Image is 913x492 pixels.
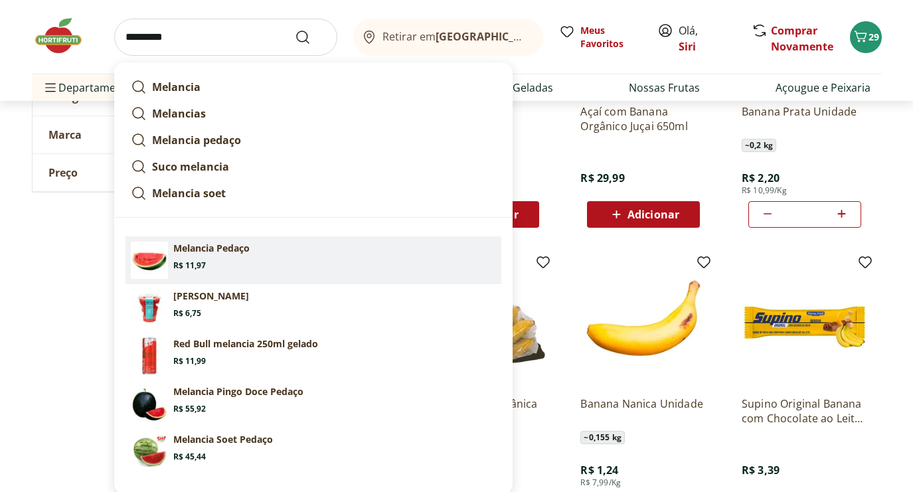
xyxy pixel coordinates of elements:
img: Hortifruti [32,16,98,56]
p: Melancia Pedaço [173,242,250,255]
a: Comprar Novamente [771,23,833,54]
a: Melancia PedaçoMelancia PedaçoR$ 11,97 [125,236,501,284]
p: [PERSON_NAME] [173,289,249,303]
span: ~ 0,155 kg [580,431,624,444]
strong: Melancias [152,106,206,121]
a: Açaí com Banana Orgânico Juçai 650ml [580,104,706,133]
a: Nossas Frutas [629,80,700,96]
span: R$ 2,20 [742,171,780,185]
a: Melancias [125,100,501,127]
a: Meus Favoritos [559,24,641,50]
span: R$ 3,39 [742,463,780,477]
span: R$ 45,44 [173,451,206,462]
span: R$ 7,99/Kg [580,477,621,488]
a: Supino Original Banana com Chocolate ao Leite 24g [742,396,868,426]
a: Melancia Pingo Doce PedaçoR$ 55,92 [125,380,501,428]
img: Banana Nanica Unidade [580,260,706,386]
img: Melancia Soet Pedaço [131,433,168,470]
strong: Melancia soet [152,186,226,201]
a: Banana Prata Unidade [742,104,868,133]
p: Melancia Soet Pedaço [173,433,273,446]
button: Submit Search [295,29,327,45]
a: Melancia pedaço [125,127,501,153]
button: Carrinho [850,21,882,53]
span: R$ 29,99 [580,171,624,185]
button: Preço [33,154,232,191]
button: Menu [42,72,58,104]
a: Melancia soet [125,180,501,206]
span: R$ 55,92 [173,404,206,414]
a: Açougue e Peixaria [776,80,871,96]
a: Melancia [125,74,501,100]
strong: Melancia pedaço [152,133,241,147]
button: Retirar em[GEOGRAPHIC_DATA]/[GEOGRAPHIC_DATA] [353,19,543,56]
img: Principal [131,289,168,327]
span: R$ 6,75 [173,308,201,319]
img: Supino Original Banana com Chocolate ao Leite 24g [742,260,868,386]
span: R$ 1,24 [580,463,618,477]
span: Meus Favoritos [580,24,641,50]
span: R$ 11,99 [173,356,206,367]
button: Marca [33,116,232,153]
a: Principal[PERSON_NAME]R$ 6,75 [125,284,501,332]
span: R$ 11,97 [173,260,206,271]
span: Departamentos [42,72,138,104]
b: [GEOGRAPHIC_DATA]/[GEOGRAPHIC_DATA] [436,29,659,44]
span: Olá, [679,23,738,54]
p: Melancia Pingo Doce Pedaço [173,385,303,398]
span: Adicionar [627,209,679,220]
span: Preço [48,166,78,179]
span: R$ 10,99/Kg [742,185,787,196]
p: Red Bull melancia 250ml gelado [173,337,318,351]
a: Melancia Soet PedaçoMelancia Soet PedaçoR$ 45,44 [125,428,501,475]
strong: Melancia [152,80,201,94]
input: search [114,19,337,56]
span: Retirar em [382,31,529,42]
strong: Suco melancia [152,159,229,174]
a: Banana Nanica Unidade [580,396,706,426]
span: ~ 0,2 kg [742,139,776,152]
a: Siri [679,39,696,54]
button: Adicionar [587,201,700,228]
a: Suco melancia [125,153,501,180]
span: Marca [48,128,82,141]
a: Red Bull melancia 250ml geladoR$ 11,99 [125,332,501,380]
img: Melancia Pedaço [131,242,168,279]
span: 29 [869,31,879,43]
